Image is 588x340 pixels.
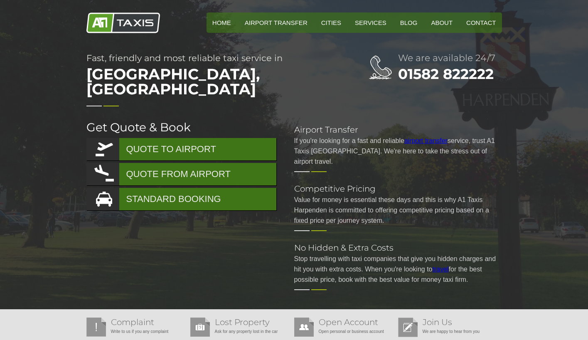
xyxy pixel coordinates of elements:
p: Stop travelling with taxi companies that give you hidden charges and hit you with extra costs. Wh... [294,254,502,285]
p: If you're looking for a fast and reliable service, trust A1 Taxis [GEOGRAPHIC_DATA]. We're here t... [294,136,502,167]
a: travel [433,266,449,273]
img: Complaint [86,318,106,337]
a: Blog [394,12,423,33]
a: 01582 822222 [398,65,494,83]
p: We are happy to hear from you [398,326,498,337]
img: Join Us [398,318,418,337]
a: QUOTE FROM AIRPORT [86,163,276,185]
h2: Get Quote & Book [86,121,278,133]
h2: Competitive Pricing [294,185,502,193]
a: Services [349,12,392,33]
a: STANDARD BOOKING [86,188,276,210]
span: [GEOGRAPHIC_DATA], [GEOGRAPHIC_DATA] [86,62,336,101]
img: Open Account [294,318,314,337]
a: Complaint [111,317,154,327]
p: Open personal or business account [294,326,394,337]
a: QUOTE TO AIRPORT [86,138,276,160]
p: Write to us if you any complaint [86,326,186,337]
a: Open Account [319,317,378,327]
h2: Airport Transfer [294,126,502,134]
h1: Fast, friendly and most reliable taxi service in [86,54,336,101]
h2: No Hidden & Extra Costs [294,244,502,252]
a: airport transfer [404,137,448,144]
a: Airport Transfer [239,12,313,33]
p: Ask for any property lost in the car [190,326,290,337]
img: Lost Property [190,318,210,337]
a: Lost Property [215,317,270,327]
img: A1 Taxis [86,12,160,33]
a: HOME [207,12,237,33]
h2: We are available 24/7 [398,54,502,63]
a: About [425,12,458,33]
a: Join Us [423,317,452,327]
a: Cities [315,12,347,33]
p: Value for money is essential these days and this is why A1 Taxis Harpenden is committed to offeri... [294,195,502,226]
a: Contact [460,12,502,33]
